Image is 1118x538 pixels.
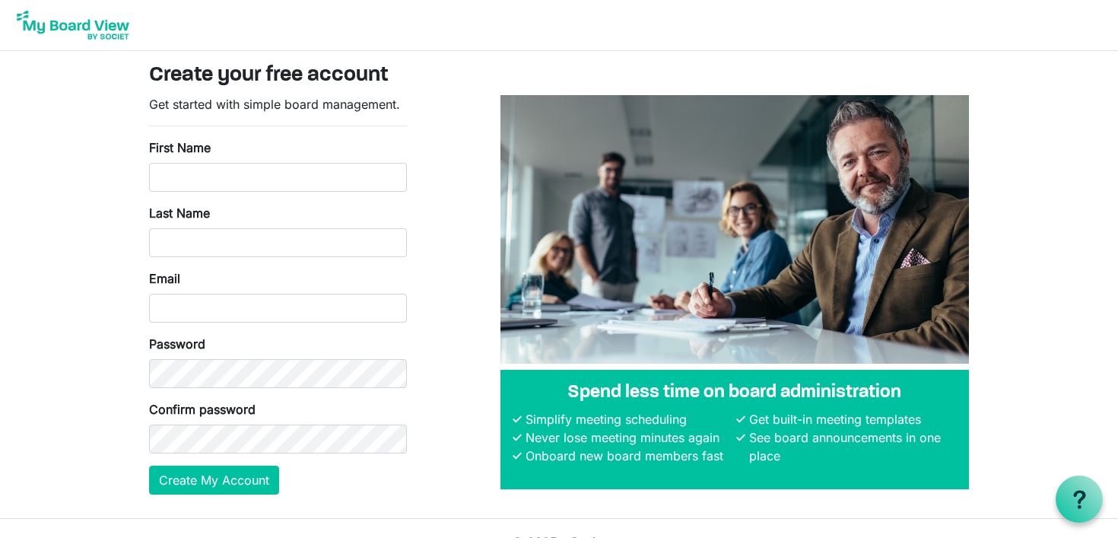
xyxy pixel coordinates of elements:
img: My Board View Logo [12,6,134,44]
li: Onboard new board members fast [522,447,733,465]
li: Never lose meeting minutes again [522,428,733,447]
li: See board announcements in one place [745,428,957,465]
img: A photograph of board members sitting at a table [500,95,969,364]
li: Get built-in meeting templates [745,410,957,428]
li: Simplify meeting scheduling [522,410,733,428]
label: Password [149,335,205,353]
button: Create My Account [149,466,279,495]
span: Get started with simple board management. [149,97,400,112]
label: First Name [149,138,211,157]
label: Last Name [149,204,210,222]
h4: Spend less time on board administration [513,382,957,404]
h3: Create your free account [149,63,969,89]
label: Confirm password [149,400,256,419]
label: Email [149,269,180,288]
